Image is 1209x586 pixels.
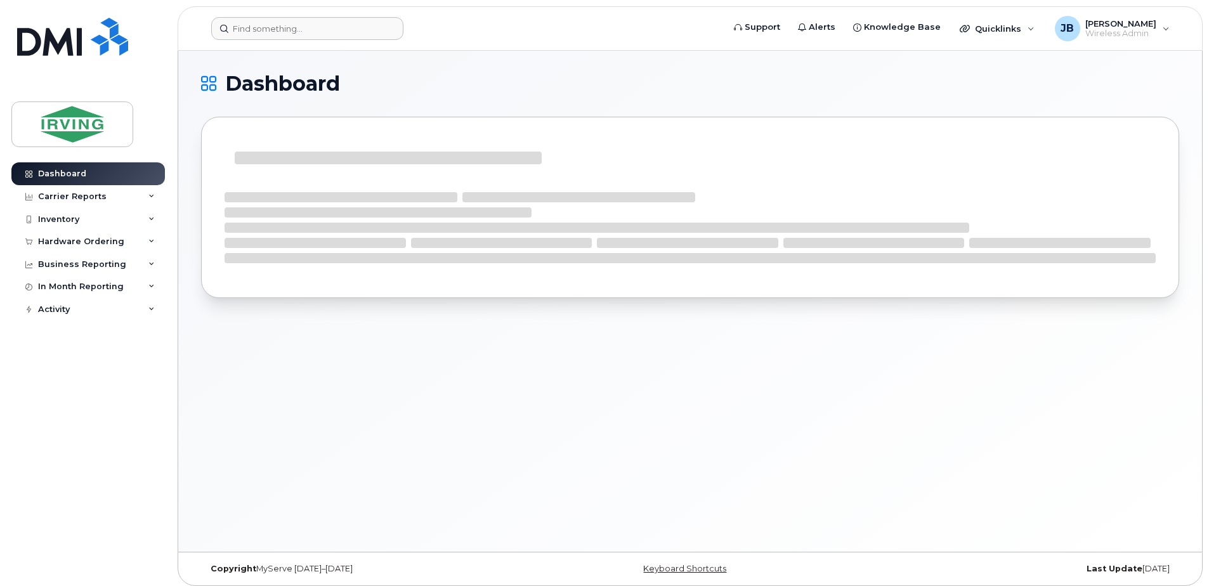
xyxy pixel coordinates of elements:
span: Dashboard [225,74,340,93]
strong: Copyright [211,564,256,573]
div: MyServe [DATE]–[DATE] [201,564,527,574]
a: Keyboard Shortcuts [643,564,726,573]
strong: Last Update [1087,564,1142,573]
div: [DATE] [853,564,1179,574]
